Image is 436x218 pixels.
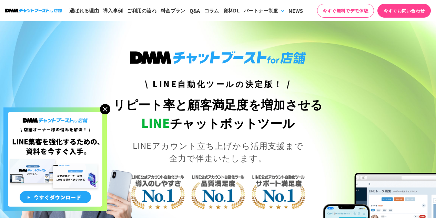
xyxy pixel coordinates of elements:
[109,139,327,164] p: LINEアカウント立ち上げから活用支援まで 全力で伴走いたします。
[377,4,431,18] a: 今すぐお問い合わせ
[141,114,170,131] span: LINE
[3,107,107,211] img: 店舗オーナー様の悩みを解決!LINE集客を狂化するための資料を今すぐ入手!
[109,95,327,132] h1: リピート率と顧客満足度を増加させる チャットボットツール
[5,9,62,12] img: ロゴ
[109,78,327,90] h3: \ LINE自動化ツールの決定版！ /
[317,4,374,18] a: 今すぐ無料でデモ体験
[244,7,278,14] div: パートナー制度
[3,107,107,116] a: 店舗オーナー様の悩みを解決!LINE集客を狂化するための資料を今すぐ入手!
